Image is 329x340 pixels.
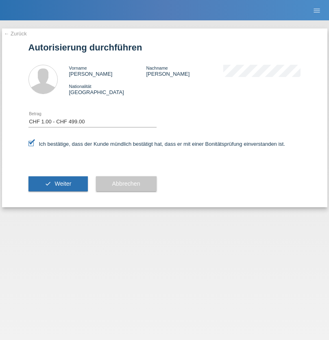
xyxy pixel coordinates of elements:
[28,176,88,192] button: check Weiter
[54,180,71,187] span: Weiter
[112,180,140,187] span: Abbrechen
[4,31,27,37] a: ← Zurück
[313,7,321,15] i: menu
[69,83,146,95] div: [GEOGRAPHIC_DATA]
[45,180,51,187] i: check
[28,141,285,147] label: Ich bestätige, dass der Kunde mündlich bestätigt hat, dass er mit einer Bonitätsprüfung einversta...
[309,8,325,13] a: menu
[96,176,157,192] button: Abbrechen
[69,65,146,77] div: [PERSON_NAME]
[146,66,168,70] span: Nachname
[69,66,87,70] span: Vorname
[69,84,92,89] span: Nationalität
[28,42,301,53] h1: Autorisierung durchführen
[146,65,223,77] div: [PERSON_NAME]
